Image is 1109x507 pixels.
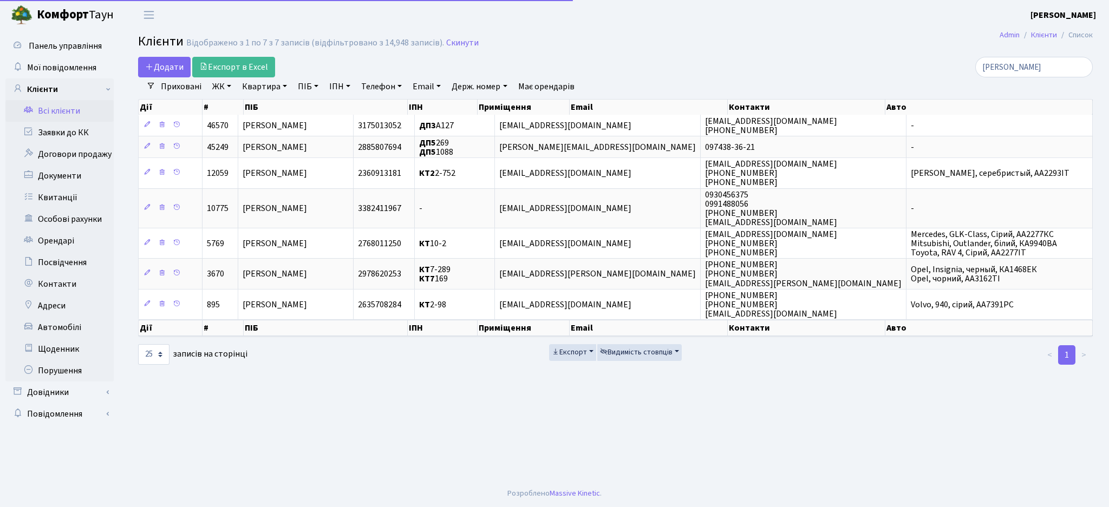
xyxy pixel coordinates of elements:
span: 12059 [207,167,229,179]
span: [PHONE_NUMBER] [PHONE_NUMBER] [EMAIL_ADDRESS][DOMAIN_NAME] [705,289,837,320]
a: Посвідчення [5,252,114,273]
span: - [911,202,914,214]
th: # [203,320,244,336]
span: - [419,202,422,214]
a: Клієнти [1031,29,1057,41]
a: Має орендарів [514,77,579,96]
span: 0930456375 0991488056 [PHONE_NUMBER] [EMAIL_ADDRESS][DOMAIN_NAME] [705,189,837,228]
a: Договори продажу [5,143,114,165]
button: Експорт [549,344,596,361]
span: - [911,120,914,131]
div: Розроблено . [507,488,602,499]
span: Таун [37,6,114,24]
span: [PERSON_NAME] [243,268,307,280]
button: Видимість стовпців [597,344,682,361]
th: ПІБ [244,100,408,115]
a: Автомобілі [5,317,114,338]
span: Панель управління [29,40,102,52]
span: 10775 [207,202,229,214]
span: [PERSON_NAME] [243,141,307,153]
th: ІПН [408,320,478,336]
img: logo.png [11,4,32,26]
button: Переключити навігацію [135,6,162,24]
span: [PERSON_NAME] [243,299,307,311]
nav: breadcrumb [983,24,1109,47]
th: Дії [139,320,203,336]
a: Телефон [357,77,406,96]
b: КТ [419,238,430,249]
a: Приховані [156,77,206,96]
a: Всі клієнти [5,100,114,122]
span: [EMAIL_ADDRESS][DOMAIN_NAME] [499,167,631,179]
a: Документи [5,165,114,187]
a: Особові рахунки [5,208,114,230]
span: 5769 [207,238,224,249]
span: 45249 [207,141,229,153]
span: 2635708284 [358,299,401,311]
a: ІПН [325,77,355,96]
a: ПІБ [293,77,323,96]
span: [EMAIL_ADDRESS][DOMAIN_NAME] [499,238,631,249]
span: Клієнти [138,32,184,51]
b: ДП3 [419,120,436,131]
span: 10-2 [419,238,446,249]
span: 7-289 169 [419,264,451,285]
a: Мої повідомлення [5,57,114,78]
span: Додати [145,61,184,73]
span: [EMAIL_ADDRESS][DOMAIN_NAME] [PHONE_NUMBER] [PHONE_NUMBER] [705,158,837,188]
span: 269 1088 [419,137,453,158]
span: Opel, Insignia, черный, КА1468ЕК Opel, чорний, АА3162ТІ [911,264,1037,285]
label: записів на сторінці [138,344,247,365]
input: Пошук... [975,57,1093,77]
span: [PHONE_NUMBER] [PHONE_NUMBER] [EMAIL_ADDRESS][PERSON_NAME][DOMAIN_NAME] [705,259,902,289]
a: Квартира [238,77,291,96]
span: [EMAIL_ADDRESS][DOMAIN_NAME] [499,120,631,131]
a: Орендарі [5,230,114,252]
th: Дії [139,100,203,115]
a: Клієнти [5,78,114,100]
span: Видимість стовпців [600,347,673,358]
span: [EMAIL_ADDRESS][DOMAIN_NAME] [499,299,631,311]
th: Авто [885,320,1093,336]
span: 2978620253 [358,268,401,280]
b: КТ [419,264,430,275]
span: 2885807694 [358,141,401,153]
a: Admin [1000,29,1020,41]
th: ІПН [408,100,478,115]
span: [PERSON_NAME] [243,238,307,249]
span: 3175013052 [358,120,401,131]
span: 3382411967 [358,202,401,214]
th: Email [570,320,727,336]
span: 895 [207,299,220,311]
span: [PERSON_NAME] [243,167,307,179]
th: Приміщення [478,100,570,115]
th: # [203,100,244,115]
a: Заявки до КК [5,122,114,143]
span: - [911,141,914,153]
th: Контакти [728,320,885,336]
b: КТ7 [419,273,435,285]
a: Держ. номер [447,77,511,96]
th: Приміщення [478,320,570,336]
span: [PERSON_NAME] [243,202,307,214]
th: Авто [885,100,1093,115]
li: Список [1057,29,1093,41]
th: Контакти [728,100,885,115]
a: Скинути [446,38,479,48]
div: Відображено з 1 по 7 з 7 записів (відфільтровано з 14,948 записів). [186,38,444,48]
a: Контакти [5,273,114,295]
b: ДП5 [419,146,436,158]
a: 1 [1058,345,1075,365]
span: 46570 [207,120,229,131]
select: записів на сторінці [138,344,169,365]
span: 097438-36-21 [705,141,755,153]
b: [PERSON_NAME] [1030,9,1096,21]
a: Massive Kinetic [550,488,600,499]
span: 2-98 [419,299,446,311]
span: [PERSON_NAME][EMAIL_ADDRESS][DOMAIN_NAME] [499,141,696,153]
span: [PERSON_NAME] [243,120,307,131]
span: 2360913181 [358,167,401,179]
span: Експорт [552,347,587,358]
a: Порушення [5,360,114,381]
a: Панель управління [5,35,114,57]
